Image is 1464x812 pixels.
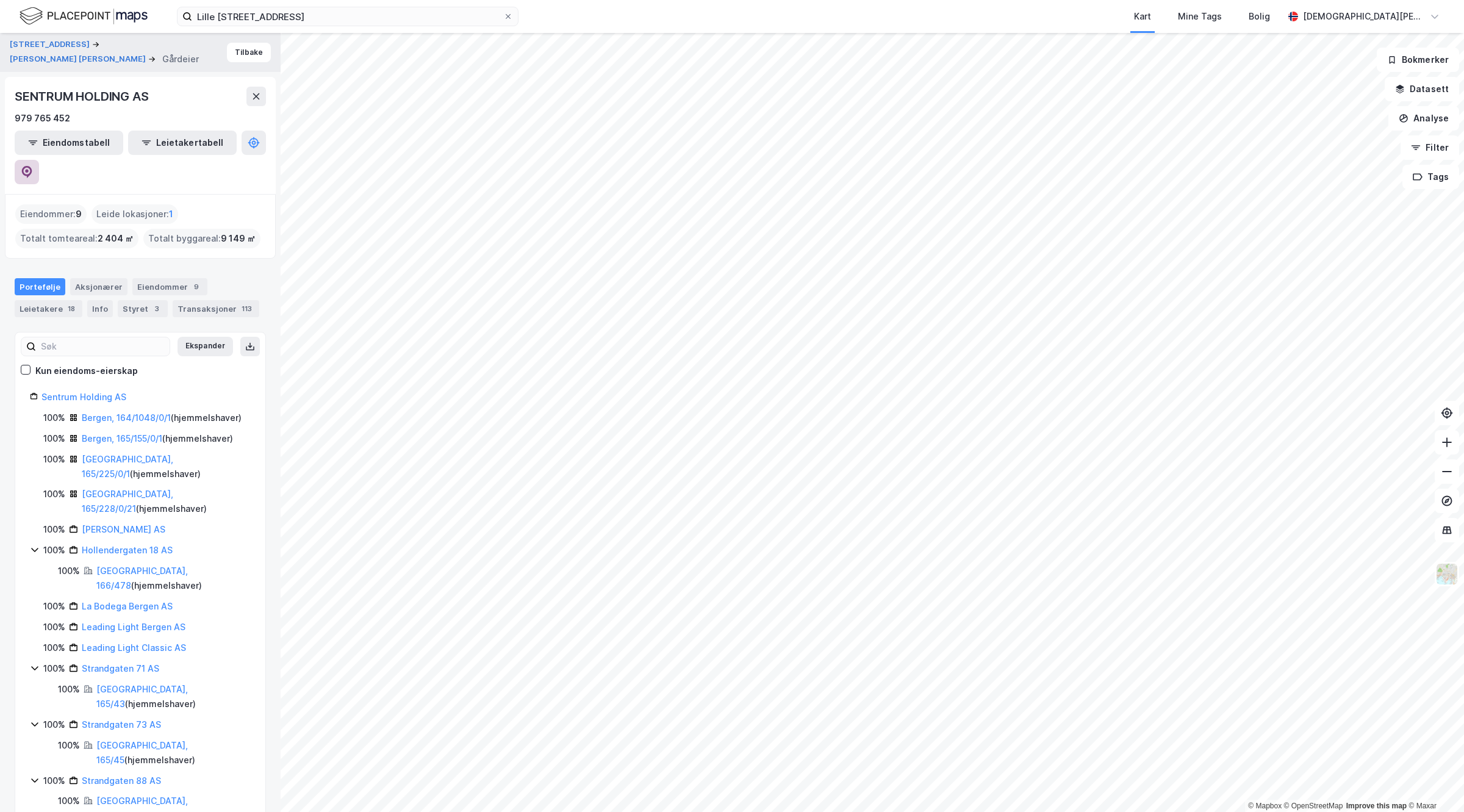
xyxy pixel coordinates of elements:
span: 1 [169,207,173,221]
div: 3 [151,303,163,315]
div: Kart [1134,9,1151,24]
div: Totalt byggareal : [143,229,260,248]
div: 100% [58,682,80,697]
div: Eiendommer [132,278,207,295]
div: Kun eiendoms-eierskap [35,364,138,378]
button: Bokmerker [1377,48,1459,72]
button: [STREET_ADDRESS] [10,38,92,51]
div: Styret [118,300,168,317]
div: 100% [43,487,65,501]
div: 18 [65,303,77,315]
div: 100% [58,564,80,578]
span: 2 404 ㎡ [98,231,134,246]
a: Hollendergaten 18 AS [82,545,173,555]
div: ( hjemmelshaver ) [96,738,251,767]
div: Bolig [1249,9,1270,24]
div: 100% [43,522,65,537]
button: Ekspander [178,337,233,356]
div: ( hjemmelshaver ) [82,411,242,425]
div: Portefølje [15,278,65,295]
div: 100% [43,620,65,634]
a: Mapbox [1248,802,1282,810]
div: 100% [58,738,80,753]
div: ( hjemmelshaver ) [82,431,233,446]
a: [GEOGRAPHIC_DATA], 165/225/0/1 [82,454,173,479]
div: ( hjemmelshaver ) [96,564,251,593]
div: Leietakere [15,300,82,317]
a: [GEOGRAPHIC_DATA], 165/45 [96,740,188,765]
a: La Bodega Bergen AS [82,601,173,611]
div: [DEMOGRAPHIC_DATA][PERSON_NAME] [1303,9,1425,24]
a: OpenStreetMap [1284,802,1343,810]
div: 100% [43,641,65,655]
div: 979 765 452 [15,111,70,126]
div: 100% [43,717,65,732]
div: Gårdeier [162,52,199,66]
div: 100% [43,452,65,467]
a: Sentrum Holding AS [41,392,126,402]
button: Analyse [1388,106,1459,131]
div: 113 [239,303,254,315]
button: Tags [1402,165,1459,189]
input: Søk [36,337,170,356]
a: [PERSON_NAME] AS [82,524,165,534]
div: 9 [190,281,203,293]
div: ( hjemmelshaver ) [82,487,251,516]
button: Tilbake [227,43,271,62]
a: [GEOGRAPHIC_DATA], 166/478 [96,566,188,591]
div: 100% [43,411,65,425]
button: [PERSON_NAME] [PERSON_NAME] [10,53,148,65]
a: Leading Light Classic AS [82,642,186,653]
div: Totalt tomteareal : [15,229,138,248]
div: Transaksjoner [173,300,259,317]
div: ( hjemmelshaver ) [82,452,251,481]
div: Mine Tags [1178,9,1222,24]
div: SENTRUM HOLDING AS [15,87,151,106]
div: Aksjonærer [70,278,127,295]
button: Leietakertabell [128,131,237,155]
div: 100% [43,599,65,614]
div: 100% [43,661,65,676]
div: 100% [58,794,80,808]
span: 9 149 ㎡ [221,231,256,246]
img: Z [1435,562,1459,586]
a: [GEOGRAPHIC_DATA], 165/43 [96,684,188,709]
span: 9 [76,207,82,221]
input: Søk på adresse, matrikkel, gårdeiere, leietakere eller personer [192,7,503,26]
a: Improve this map [1346,802,1407,810]
iframe: Chat Widget [1403,753,1464,812]
a: Strandgaten 73 AS [82,719,161,730]
a: Bergen, 165/155/0/1 [82,433,162,444]
button: Eiendomstabell [15,131,123,155]
div: Eiendommer : [15,204,87,224]
button: Datasett [1385,77,1459,101]
img: logo.f888ab2527a4732fd821a326f86c7f29.svg [20,5,148,27]
div: 100% [43,774,65,788]
a: Bergen, 164/1048/0/1 [82,412,171,423]
a: Leading Light Bergen AS [82,622,185,632]
div: Info [87,300,113,317]
div: 100% [43,543,65,558]
a: [GEOGRAPHIC_DATA], 165/228/0/21 [82,489,173,514]
a: Strandgaten 71 AS [82,663,159,674]
div: Leide lokasjoner : [91,204,178,224]
a: Strandgaten 88 AS [82,775,161,786]
div: ( hjemmelshaver ) [96,682,251,711]
button: Filter [1401,135,1459,160]
div: 100% [43,431,65,446]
